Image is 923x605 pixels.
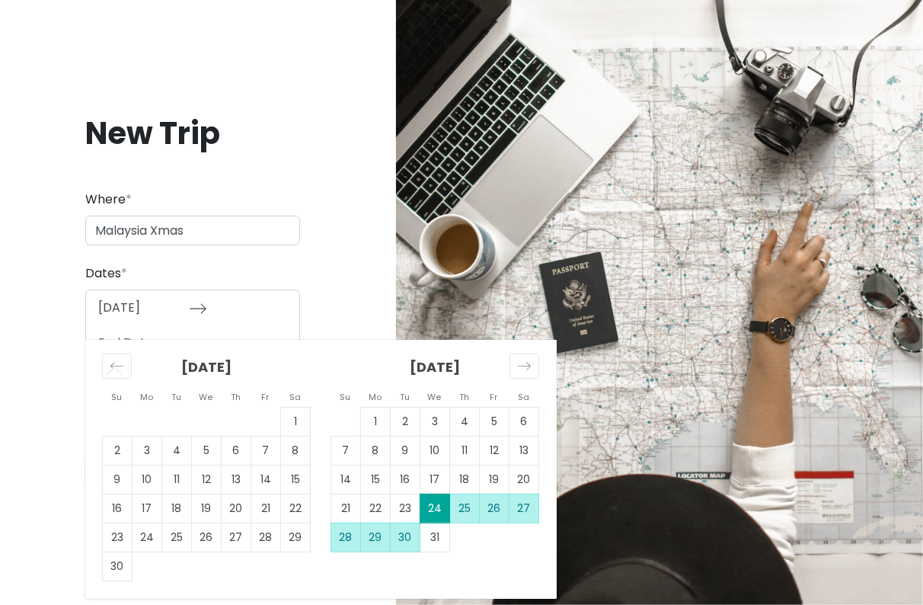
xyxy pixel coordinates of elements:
td: Choose Friday, November 14, 2025 as your check-out date. It’s available. [251,465,281,494]
td: Choose Saturday, November 1, 2025 as your check-out date. It’s available. [281,407,311,436]
td: Choose Monday, November 24, 2025 as your check-out date. It’s available. [133,523,162,552]
td: Choose Thursday, December 25, 2025 as your check-out date. It’s available. [450,494,480,523]
td: Choose Monday, November 17, 2025 as your check-out date. It’s available. [133,494,162,523]
small: Tu [171,391,181,403]
td: Choose Monday, November 10, 2025 as your check-out date. It’s available. [133,465,162,494]
small: Mo [140,391,153,403]
h1: New Trip [85,114,300,153]
td: Choose Tuesday, November 11, 2025 as your check-out date. It’s available. [162,465,192,494]
td: Choose Sunday, November 30, 2025 as your check-out date. It’s available. [103,552,133,581]
td: Choose Tuesday, November 18, 2025 as your check-out date. It’s available. [162,494,192,523]
td: Choose Thursday, December 11, 2025 as your check-out date. It’s available. [450,436,480,465]
div: Move forward to switch to the next month. [509,354,539,379]
td: Choose Tuesday, December 23, 2025 as your check-out date. It’s available. [391,494,420,523]
td: Choose Sunday, December 28, 2025 as your check-out date. It’s available. [331,523,361,552]
td: Choose Sunday, November 16, 2025 as your check-out date. It’s available. [103,494,133,523]
input: Start Date [90,290,189,325]
td: Choose Sunday, November 23, 2025 as your check-out date. It’s available. [103,523,133,552]
td: Choose Friday, December 19, 2025 as your check-out date. It’s available. [480,465,509,494]
td: Choose Tuesday, December 16, 2025 as your check-out date. It’s available. [391,465,420,494]
div: Move backward to switch to the previous month. [102,354,132,379]
td: Choose Tuesday, December 2, 2025 as your check-out date. It’s available. [391,407,420,436]
div: Calendar [85,340,557,599]
td: Choose Saturday, November 8, 2025 as your check-out date. It’s available. [281,436,311,465]
td: Choose Wednesday, December 3, 2025 as your check-out date. It’s available. [420,407,450,436]
td: Choose Thursday, December 18, 2025 as your check-out date. It’s available. [450,465,480,494]
td: Choose Thursday, November 13, 2025 as your check-out date. It’s available. [222,465,251,494]
small: Tu [400,391,410,403]
small: Sa [289,391,301,403]
td: Choose Thursday, December 4, 2025 as your check-out date. It’s available. [450,407,480,436]
td: Choose Wednesday, December 17, 2025 as your check-out date. It’s available. [420,465,450,494]
td: Choose Saturday, November 29, 2025 as your check-out date. It’s available. [281,523,311,552]
td: Choose Thursday, November 6, 2025 as your check-out date. It’s available. [222,436,251,465]
td: Choose Tuesday, November 25, 2025 as your check-out date. It’s available. [162,523,192,552]
td: Choose Friday, November 21, 2025 as your check-out date. It’s available. [251,494,281,523]
label: Where [85,190,132,210]
td: Choose Sunday, December 14, 2025 as your check-out date. It’s available. [331,465,361,494]
td: Choose Monday, December 1, 2025 as your check-out date. It’s available. [361,407,391,436]
td: Choose Saturday, December 27, 2025 as your check-out date. It’s available. [509,494,539,523]
td: Choose Tuesday, December 30, 2025 as your check-out date. It’s available. [391,523,420,552]
td: Choose Friday, November 28, 2025 as your check-out date. It’s available. [251,523,281,552]
td: Choose Sunday, December 7, 2025 as your check-out date. It’s available. [331,436,361,465]
input: City (e.g., New York) [85,216,300,246]
td: Choose Friday, November 7, 2025 as your check-out date. It’s available. [251,436,281,465]
td: Choose Friday, December 5, 2025 as your check-out date. It’s available. [480,407,509,436]
td: Choose Sunday, November 9, 2025 as your check-out date. It’s available. [103,465,133,494]
small: Th [459,391,469,403]
td: Choose Wednesday, November 5, 2025 as your check-out date. It’s available. [192,436,222,465]
td: Selected as start date. Wednesday, December 24, 2025 [420,494,450,523]
td: Choose Friday, December 12, 2025 as your check-out date. It’s available. [480,436,509,465]
td: Choose Monday, December 15, 2025 as your check-out date. It’s available. [361,465,391,494]
strong: [DATE] [181,357,232,376]
small: We [200,391,213,403]
small: Fr [262,391,270,403]
td: Choose Monday, December 29, 2025 as your check-out date. It’s available. [361,523,391,552]
small: Mo [369,391,382,403]
td: Choose Wednesday, December 31, 2025 as your check-out date. It’s available. [420,523,450,552]
td: Choose Saturday, December 13, 2025 as your check-out date. It’s available. [509,436,539,465]
small: Th [231,391,241,403]
small: Sa [518,391,529,403]
td: Choose Saturday, November 15, 2025 as your check-out date. It’s available. [281,465,311,494]
label: Dates [85,264,127,283]
td: Choose Wednesday, November 12, 2025 as your check-out date. It’s available. [192,465,222,494]
td: Choose Saturday, December 20, 2025 as your check-out date. It’s available. [509,465,539,494]
td: Choose Sunday, December 21, 2025 as your check-out date. It’s available. [331,494,361,523]
td: Choose Wednesday, November 19, 2025 as your check-out date. It’s available. [192,494,222,523]
td: Choose Wednesday, November 26, 2025 as your check-out date. It’s available. [192,523,222,552]
small: Su [112,391,123,403]
td: Choose Monday, December 8, 2025 as your check-out date. It’s available. [361,436,391,465]
td: Choose Sunday, November 2, 2025 as your check-out date. It’s available. [103,436,133,465]
input: End Date [90,325,189,360]
small: Fr [490,391,498,403]
td: Choose Tuesday, December 9, 2025 as your check-out date. It’s available. [391,436,420,465]
td: Choose Friday, December 26, 2025 as your check-out date. It’s available. [480,494,509,523]
strong: [DATE] [410,357,460,376]
small: We [428,391,442,403]
small: Su [340,391,351,403]
td: Choose Monday, December 22, 2025 as your check-out date. It’s available. [361,494,391,523]
td: Choose Wednesday, December 10, 2025 as your check-out date. It’s available. [420,436,450,465]
td: Choose Saturday, December 6, 2025 as your check-out date. It’s available. [509,407,539,436]
td: Choose Tuesday, November 4, 2025 as your check-out date. It’s available. [162,436,192,465]
td: Choose Thursday, November 20, 2025 as your check-out date. It’s available. [222,494,251,523]
td: Choose Thursday, November 27, 2025 as your check-out date. It’s available. [222,523,251,552]
td: Choose Saturday, November 22, 2025 as your check-out date. It’s available. [281,494,311,523]
td: Choose Monday, November 3, 2025 as your check-out date. It’s available. [133,436,162,465]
